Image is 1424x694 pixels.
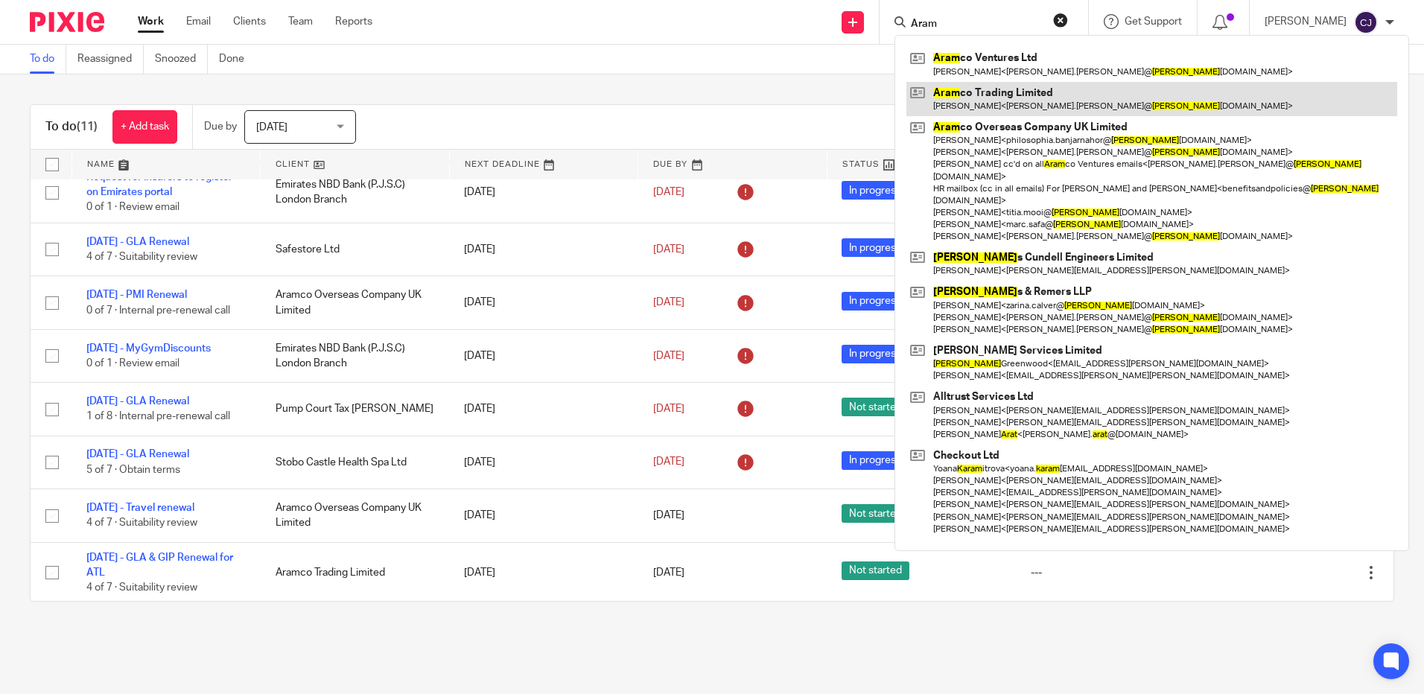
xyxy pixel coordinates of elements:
[86,237,189,247] a: [DATE] - GLA Renewal
[449,489,638,542] td: [DATE]
[1125,16,1182,27] span: Get Support
[653,404,684,414] span: [DATE]
[1265,14,1347,29] p: [PERSON_NAME]
[261,542,450,603] td: Aramco Trading Limited
[653,297,684,308] span: [DATE]
[86,290,187,300] a: [DATE] - PMI Renewal
[261,329,450,382] td: Emirates NBD Bank (P.J.S.C) London Branch
[86,412,230,422] span: 1 of 8 · Internal pre-renewal call
[86,582,197,593] span: 4 of 7 · Suitability review
[77,121,98,133] span: (11)
[86,343,211,354] a: [DATE] - MyGymDiscounts
[30,12,104,32] img: Pixie
[86,503,194,513] a: [DATE] - Travel renewal
[86,396,189,407] a: [DATE] - GLA Renewal
[842,451,909,470] span: In progress
[219,45,255,74] a: Done
[233,14,266,29] a: Clients
[449,542,638,603] td: [DATE]
[1031,565,1190,580] div: ---
[449,383,638,436] td: [DATE]
[204,119,237,134] p: Due by
[842,504,909,523] span: Not started
[86,553,233,578] a: [DATE] - GLA & GIP Renewal for ATL
[261,162,450,223] td: Emirates NBD Bank (P.J.S.C) London Branch
[155,45,208,74] a: Snoozed
[261,489,450,542] td: Aramco Overseas Company UK Limited
[30,45,66,74] a: To do
[138,14,164,29] a: Work
[842,292,909,311] span: In progress
[842,238,909,257] span: In progress
[335,14,372,29] a: Reports
[653,187,684,197] span: [DATE]
[449,329,638,382] td: [DATE]
[256,122,287,133] span: [DATE]
[909,18,1043,31] input: Search
[86,252,197,262] span: 4 of 7 · Suitability review
[653,510,684,520] span: [DATE]
[842,561,909,580] span: Not started
[449,162,638,223] td: [DATE]
[112,110,177,144] a: + Add task
[842,345,909,363] span: In progress
[186,14,211,29] a: Email
[449,276,638,329] td: [DATE]
[86,358,179,369] span: 0 of 1 · Review email
[86,465,180,475] span: 5 of 7 · Obtain terms
[86,518,197,528] span: 4 of 7 · Suitability review
[449,223,638,276] td: [DATE]
[261,436,450,488] td: Stobo Castle Health Spa Ltd
[1354,10,1378,34] img: svg%3E
[261,223,450,276] td: Safestore Ltd
[1053,13,1068,28] button: Clear
[261,383,450,436] td: Pump Court Tax [PERSON_NAME]
[288,14,313,29] a: Team
[653,567,684,578] span: [DATE]
[77,45,144,74] a: Reassigned
[653,351,684,361] span: [DATE]
[86,203,179,213] span: 0 of 1 · Review email
[653,244,684,255] span: [DATE]
[45,119,98,135] h1: To do
[261,276,450,329] td: Aramco Overseas Company UK Limited
[842,181,909,200] span: In progress
[86,305,230,316] span: 0 of 7 · Internal pre-renewal call
[86,449,189,459] a: [DATE] - GLA Renewal
[449,436,638,488] td: [DATE]
[653,457,684,468] span: [DATE]
[842,398,909,416] span: Not started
